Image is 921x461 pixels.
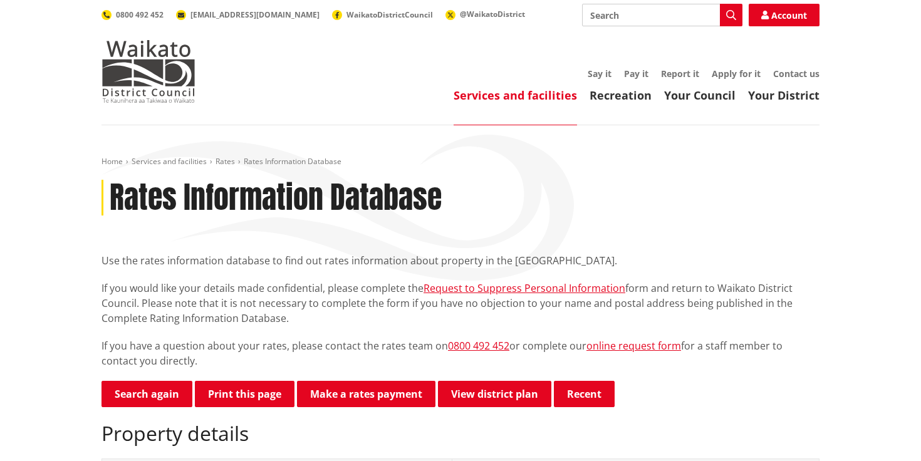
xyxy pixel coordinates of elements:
button: Recent [554,381,615,407]
span: 0800 492 452 [116,9,164,20]
a: View district plan [438,381,551,407]
a: online request form [586,339,681,353]
p: If you would like your details made confidential, please complete the form and return to Waikato ... [101,281,820,326]
a: Contact us [773,68,820,80]
p: If you have a question about your rates, please contact the rates team on or complete our for a s... [101,338,820,368]
input: Search input [582,4,742,26]
a: Search again [101,381,192,407]
a: Home [101,156,123,167]
span: [EMAIL_ADDRESS][DOMAIN_NAME] [190,9,320,20]
a: Services and facilities [132,156,207,167]
a: Say it [588,68,611,80]
a: [EMAIL_ADDRESS][DOMAIN_NAME] [176,9,320,20]
a: @WaikatoDistrict [445,9,525,19]
a: Pay it [624,68,648,80]
a: 0800 492 452 [448,339,509,353]
span: Rates Information Database [244,156,341,167]
a: Recreation [590,88,652,103]
a: 0800 492 452 [101,9,164,20]
span: WaikatoDistrictCouncil [346,9,433,20]
a: Your District [748,88,820,103]
a: Apply for it [712,68,761,80]
a: Services and facilities [454,88,577,103]
img: Waikato District Council - Te Kaunihera aa Takiwaa o Waikato [101,40,195,103]
a: Request to Suppress Personal Information [424,281,625,295]
a: Report it [661,68,699,80]
nav: breadcrumb [101,157,820,167]
h1: Rates Information Database [110,180,442,216]
a: WaikatoDistrictCouncil [332,9,433,20]
a: Rates [216,156,235,167]
a: Your Council [664,88,736,103]
span: @WaikatoDistrict [460,9,525,19]
a: Account [749,4,820,26]
a: Make a rates payment [297,381,435,407]
button: Print this page [195,381,294,407]
p: Use the rates information database to find out rates information about property in the [GEOGRAPHI... [101,253,820,268]
h2: Property details [101,422,820,445]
